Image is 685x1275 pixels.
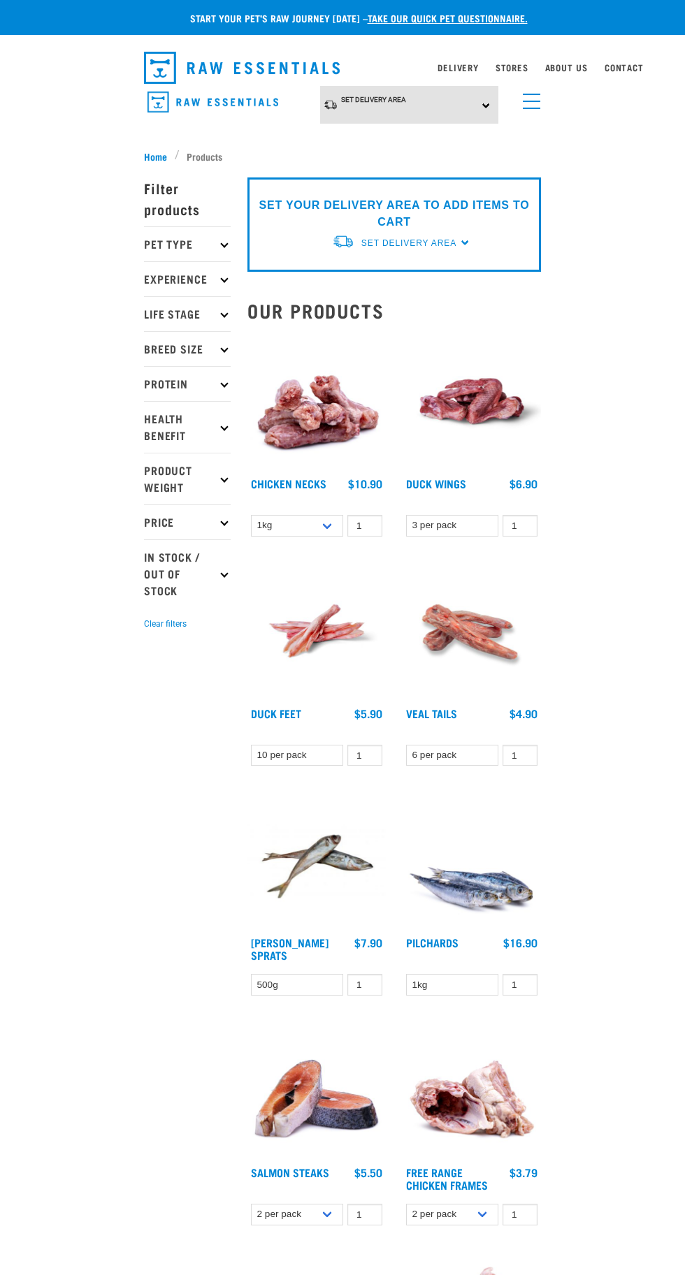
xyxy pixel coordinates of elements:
a: Duck Feet [251,710,301,716]
nav: dropdown navigation [133,46,552,89]
img: Pile Of Chicken Necks For Pets [247,332,386,470]
img: Jack Mackarel Sparts Raw Fish For Dogs [247,791,386,929]
a: take our quick pet questionnaire. [368,15,528,20]
img: van-moving.png [332,234,354,249]
img: Raw Essentials Logo [144,52,340,84]
div: $3.79 [510,1166,538,1179]
input: 1 [503,515,538,537]
a: Pilchards [406,939,459,945]
input: 1 [347,745,382,766]
img: 1148 Salmon Steaks 01 [247,1021,386,1159]
a: Stores [496,65,528,70]
input: 1 [347,515,382,537]
a: Chicken Necks [251,480,326,486]
img: Four Whole Pilchards [403,791,541,929]
p: Breed Size [144,331,231,366]
h2: Our Products [247,300,541,321]
img: Raw Essentials Logo [147,92,278,113]
img: van-moving.png [324,99,338,110]
p: Filter products [144,170,231,226]
input: 1 [503,1204,538,1225]
a: [PERSON_NAME] Sprats [251,939,329,958]
div: $7.90 [354,936,382,949]
img: 1236 Chicken Frame Turks 01 [403,1021,541,1159]
a: Veal Tails [406,710,457,716]
a: Free Range Chicken Frames [406,1169,488,1188]
p: Protein [144,366,231,401]
p: Product Weight [144,453,231,504]
div: $5.50 [354,1166,382,1179]
a: menu [516,85,541,110]
a: Contact [605,65,644,70]
div: $6.90 [510,477,538,490]
img: Veal Tails [403,562,541,700]
p: SET YOUR DELIVERY AREA TO ADD ITEMS TO CART [258,197,531,231]
a: Home [144,149,175,163]
input: 1 [347,974,382,996]
input: 1 [503,745,538,766]
a: Salmon Steaks [251,1169,329,1175]
input: 1 [347,1204,382,1225]
img: Raw Essentials Duck Wings Raw Meaty Bones For Pets [403,332,541,470]
p: Health Benefit [144,401,231,453]
p: Life Stage [144,296,231,331]
span: Home [144,149,167,163]
div: $5.90 [354,707,382,720]
div: $16.90 [503,936,538,949]
input: 1 [503,974,538,996]
span: Set Delivery Area [341,96,406,103]
div: $4.90 [510,707,538,720]
p: Experience [144,261,231,296]
a: Delivery [438,65,478,70]
img: Raw Essentials Duck Feet Raw Meaty Bones For Dogs [247,562,386,700]
p: In Stock / Out Of Stock [144,539,231,608]
button: Clear filters [144,618,187,630]
div: $10.90 [348,477,382,490]
a: About Us [545,65,588,70]
a: Duck Wings [406,480,466,486]
p: Pet Type [144,226,231,261]
nav: breadcrumbs [144,149,541,163]
p: Price [144,504,231,539]
span: Set Delivery Area [361,238,456,248]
